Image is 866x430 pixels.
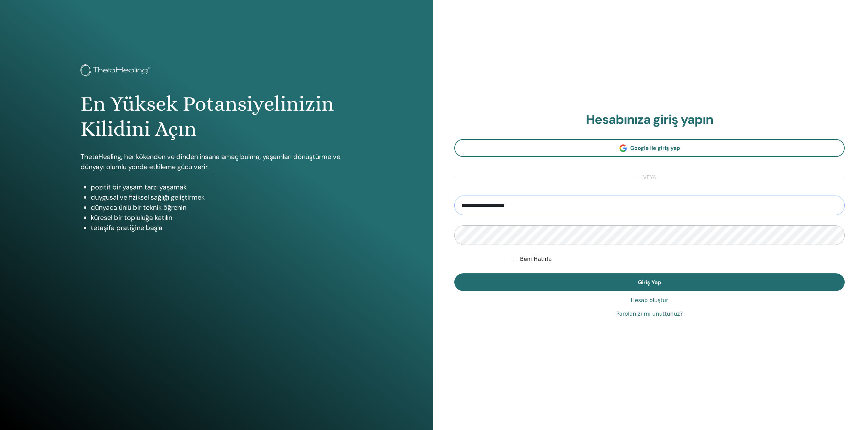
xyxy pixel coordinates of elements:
a: Parolanızı mı unuttunuz? [616,310,683,318]
p: ThetaHealing, her kökenden ve dinden insana amaç bulma, yaşamları dönüştürme ve dünyayı olumlu yö... [81,152,352,172]
span: Google ile giriş yap [630,144,680,152]
h2: Hesabınıza giriş yapın [454,112,845,128]
li: küresel bir topluluğa katılın [91,212,352,223]
a: Google ile giriş yap [454,139,845,157]
span: Giriş Yap [638,279,661,286]
li: tetaşifa pratiğine başla [91,223,352,233]
label: Beni Hatırla [520,255,552,263]
button: Giriş Yap [454,273,845,291]
li: pozitif bir yaşam tarzı yaşamak [91,182,352,192]
li: duygusal ve fiziksel sağlığı geliştirmek [91,192,352,202]
span: veya [640,173,660,181]
li: dünyaca ünlü bir teknik öğrenin [91,202,352,212]
a: Hesap oluştur [631,296,668,304]
h1: En Yüksek Potansiyelinizin Kilidini Açın [81,91,352,142]
div: Keep me authenticated indefinitely or until I manually logout [513,255,845,263]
